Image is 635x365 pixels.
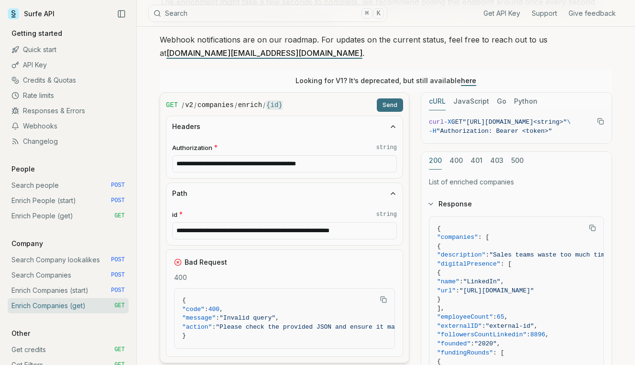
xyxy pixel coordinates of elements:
[373,8,384,19] kbd: K
[8,73,129,88] a: Credits & Quotas
[275,314,279,322] span: ,
[490,152,504,170] button: 403
[545,331,549,338] span: ,
[429,152,442,170] button: 200
[182,323,212,331] span: "action"
[429,128,437,135] span: -H
[8,208,129,224] a: Enrich People (get) GET
[111,182,125,189] span: POST
[194,100,197,110] span: /
[444,118,451,126] span: -X
[437,243,441,250] span: {
[182,306,205,313] span: "code"
[504,313,508,321] span: ,
[497,313,504,321] span: 65
[593,114,608,129] button: Copy Text
[166,116,403,137] button: Headers
[376,144,397,151] code: string
[567,118,571,126] span: \
[8,88,129,103] a: Rate limits
[8,193,129,208] a: Enrich People (start) POST
[453,93,489,110] button: JavaScript
[501,260,512,268] span: : [
[376,292,391,307] button: Copy Text
[166,183,403,204] button: Path
[208,306,219,313] span: 400
[182,332,186,339] span: }
[219,306,223,313] span: ,
[114,7,129,21] button: Collapse Sidebar
[8,178,129,193] a: Search people POST
[216,314,219,322] span: :
[437,128,552,135] span: "Authorization: Bearer <token>"
[460,278,463,285] span: :
[497,340,501,347] span: ,
[437,349,493,356] span: "fundingRounds"
[266,100,283,110] code: {id}
[174,258,395,267] div: Bad Request
[485,251,489,258] span: :
[437,234,478,241] span: "companies"
[462,118,567,126] span: "[URL][DOMAIN_NAME]<string>"
[437,269,441,276] span: {
[530,331,545,338] span: 8896
[166,100,178,110] span: GET
[148,5,387,22] button: Search⌘K
[182,297,186,304] span: {
[111,256,125,264] span: POST
[421,192,612,216] button: Response
[263,100,265,110] span: /
[437,322,482,330] span: "externalID"
[478,234,489,241] span: : [
[437,225,441,232] span: {
[437,331,526,338] span: "followersCountLinkedin"
[493,349,504,356] span: : [
[501,278,504,285] span: ,
[8,164,39,174] p: People
[182,314,216,322] span: "message"
[437,278,460,285] span: "name"
[160,33,612,60] p: Webhook notifications are on our roadmap. For updates on the current status, feel free to reach o...
[429,177,604,187] p: List of enriched companies
[212,323,216,331] span: :
[463,278,501,285] span: "LinkedIn"
[238,100,262,110] code: enrich
[8,252,129,268] a: Search Company lookalikes POST
[114,346,125,354] span: GET
[471,152,482,170] button: 401
[8,298,129,313] a: Enrich Companies (get) GET
[8,7,55,21] a: Surfe API
[182,100,184,110] span: /
[376,211,397,218] code: string
[197,100,234,110] code: companies
[8,29,66,38] p: Getting started
[461,76,476,85] a: here
[8,134,129,149] a: Changelog
[185,100,193,110] code: v2
[474,340,497,347] span: "2020"
[114,302,125,310] span: GET
[534,322,538,330] span: ,
[437,358,441,365] span: {
[166,48,362,58] a: [DOMAIN_NAME][EMAIL_ADDRESS][DOMAIN_NAME]
[8,268,129,283] a: Search Companies POST
[449,152,463,170] button: 400
[114,212,125,220] span: GET
[456,287,460,294] span: :
[482,322,486,330] span: :
[493,313,497,321] span: :
[585,221,600,235] button: Copy Text
[172,143,212,152] span: Authorization
[437,296,441,303] span: }
[437,287,456,294] span: "url"
[361,8,372,19] kbd: ⌘
[485,322,534,330] span: "external-id"
[460,287,534,294] span: "[URL][DOMAIN_NAME]"
[451,118,462,126] span: GET
[514,93,537,110] button: Python
[437,340,471,347] span: "founded"
[437,313,493,321] span: "employeeCount"
[497,93,506,110] button: Go
[526,331,530,338] span: :
[111,287,125,294] span: POST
